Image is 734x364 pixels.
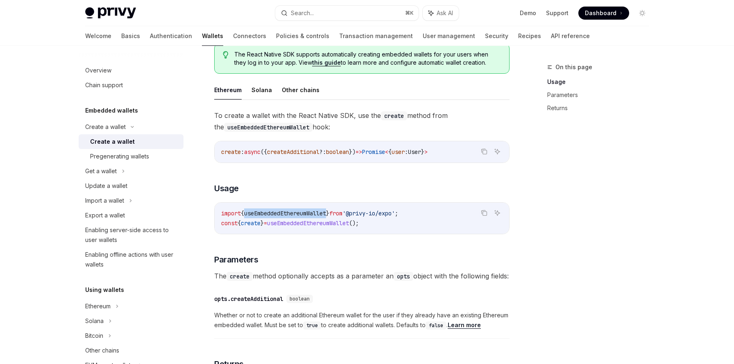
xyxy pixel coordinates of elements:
a: Basics [121,26,140,46]
span: }) [349,148,356,156]
a: Create a wallet [79,134,183,149]
div: Solana [85,316,104,326]
div: Import a wallet [85,196,124,206]
span: ; [395,210,398,217]
div: Search... [291,8,314,18]
span: create [241,219,261,227]
span: useEmbeddedEthereumWallet [244,210,326,217]
a: Connectors [233,26,266,46]
span: { [388,148,392,156]
a: Authentication [150,26,192,46]
div: Create a wallet [85,122,126,132]
div: Enabling offline actions with user wallets [85,250,179,269]
span: user [392,148,405,156]
div: Pregenerating wallets [90,151,149,161]
span: Dashboard [585,9,616,17]
span: (); [349,219,359,227]
a: Support [546,9,569,17]
a: Update a wallet [79,179,183,193]
a: Dashboard [578,7,629,20]
span: from [329,210,342,217]
div: Enabling server-side access to user wallets [85,225,179,245]
a: User management [423,26,475,46]
span: boolean [290,296,310,302]
button: Copy the contents from the code block [479,146,489,157]
a: Transaction management [339,26,413,46]
a: API reference [551,26,590,46]
a: Parameters [547,88,655,102]
span: Parameters [214,254,258,265]
span: import [221,210,241,217]
a: Enabling server-side access to user wallets [79,223,183,247]
button: Solana [251,80,272,99]
span: ?: [319,148,326,156]
div: Update a wallet [85,181,127,191]
button: Search...⌘K [275,6,419,20]
code: create [227,272,253,281]
a: Chain support [79,78,183,93]
code: create [381,111,407,120]
a: Demo [520,9,536,17]
span: Usage [214,183,239,194]
h5: Embedded wallets [85,106,138,115]
a: Overview [79,63,183,78]
span: The method optionally accepts as a parameter an object with the following fields: [214,270,510,282]
span: Whether or not to create an additional Ethereum wallet for the user if they already have an exist... [214,310,510,330]
a: Other chains [79,343,183,358]
span: Promise [362,148,385,156]
span: : [405,148,408,156]
div: Export a wallet [85,210,125,220]
span: async [244,148,261,156]
span: } [261,219,264,227]
code: false [426,321,446,330]
span: On this page [555,62,592,72]
span: The React Native SDK supports automatically creating embedded wallets for your users when they lo... [234,50,501,67]
span: boolean [326,148,349,156]
h5: Using wallets [85,285,124,295]
div: Ethereum [85,301,111,311]
span: createAdditional [267,148,319,156]
a: Wallets [202,26,223,46]
a: this guide [312,59,341,66]
a: Returns [547,102,655,115]
a: Enabling offline actions with user wallets [79,247,183,272]
div: Bitcoin [85,331,103,341]
a: Learn more [448,321,481,329]
a: Usage [547,75,655,88]
a: Policies & controls [276,26,329,46]
a: Welcome [85,26,111,46]
span: Ask AI [437,9,453,17]
button: Ask AI [492,146,503,157]
span: User [408,148,421,156]
span: { [238,219,241,227]
a: Security [485,26,508,46]
span: => [356,148,362,156]
div: Chain support [85,80,123,90]
button: Other chains [282,80,319,99]
span: { [241,210,244,217]
span: ⌘ K [405,10,414,16]
span: const [221,219,238,227]
div: Other chains [85,346,119,355]
span: = [264,219,267,227]
span: } [421,148,424,156]
span: } [326,210,329,217]
button: Toggle dark mode [636,7,649,20]
svg: Tip [223,51,229,59]
a: Export a wallet [79,208,183,223]
button: Ask AI [492,208,503,218]
code: opts [394,272,413,281]
span: : [241,148,244,156]
span: ({ [261,148,267,156]
code: true [303,321,321,330]
span: create [221,148,241,156]
img: light logo [85,7,136,19]
div: Get a wallet [85,166,117,176]
div: Overview [85,66,111,75]
span: '@privy-io/expo' [342,210,395,217]
a: Recipes [518,26,541,46]
span: To create a wallet with the React Native SDK, use the method from the hook: [214,110,510,133]
button: Copy the contents from the code block [479,208,489,218]
button: Ask AI [423,6,459,20]
span: < [385,148,388,156]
